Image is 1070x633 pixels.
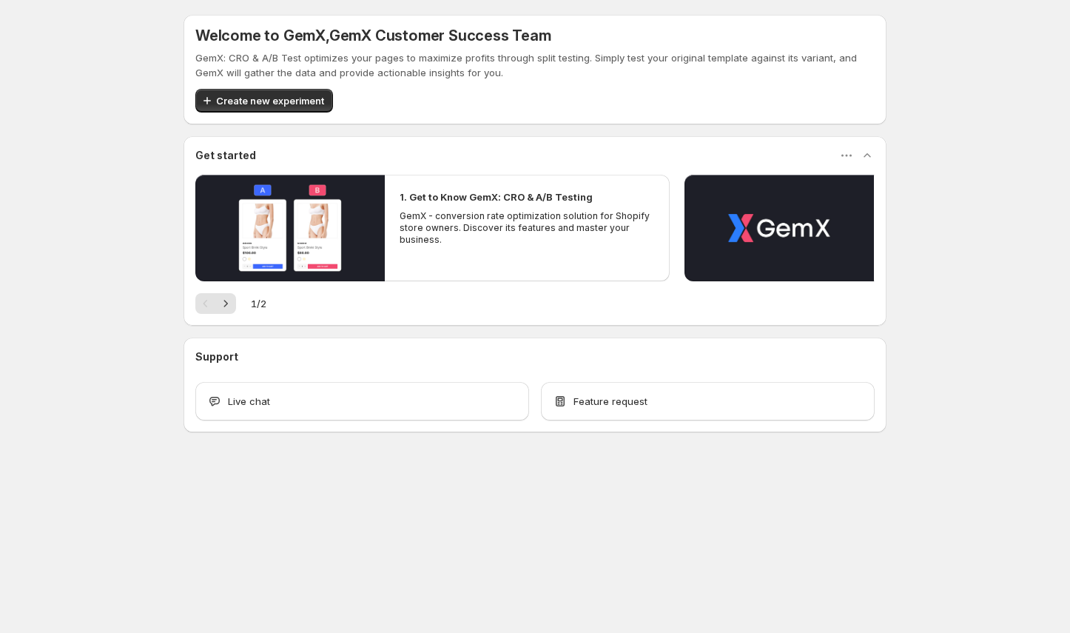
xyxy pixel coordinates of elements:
h2: 1. Get to Know GemX: CRO & A/B Testing [400,190,593,204]
nav: Pagination [195,293,236,314]
h3: Support [195,349,238,364]
h5: Welcome to GemX [195,27,551,44]
span: Feature request [573,394,647,409]
button: Play video [684,175,874,281]
span: Create new experiment [216,93,324,108]
button: Play video [195,175,385,281]
button: Create new experiment [195,89,333,113]
button: Next [215,293,236,314]
span: 1 / 2 [251,296,266,311]
p: GemX - conversion rate optimization solution for Shopify store owners. Discover its features and ... [400,210,654,246]
span: Live chat [228,394,270,409]
h3: Get started [195,148,256,163]
p: GemX: CRO & A/B Test optimizes your pages to maximize profits through split testing. Simply test ... [195,50,875,80]
span: , GemX Customer Success Team [326,27,551,44]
